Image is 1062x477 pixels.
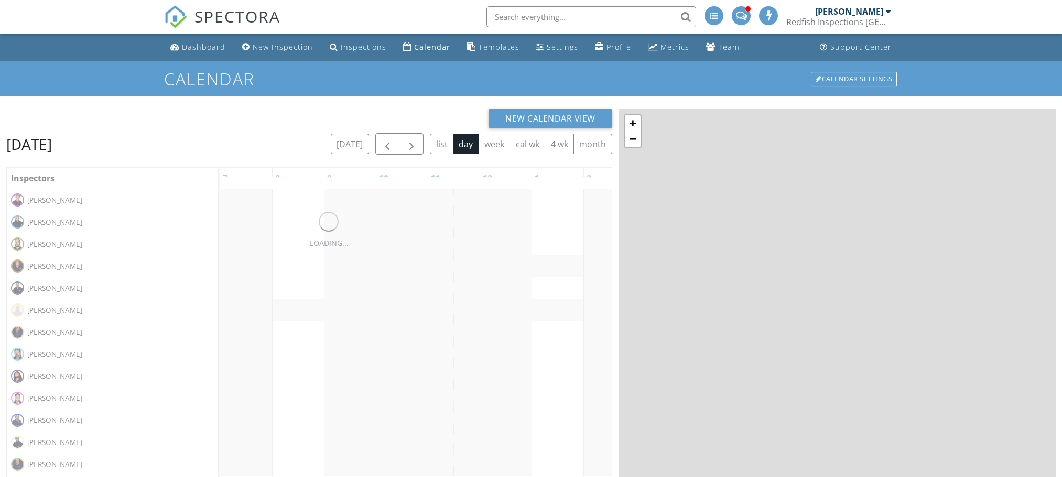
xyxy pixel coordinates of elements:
[810,71,898,88] a: Calendar Settings
[463,38,524,57] a: Templates
[399,38,454,57] a: Calendar
[479,42,519,52] div: Templates
[194,5,280,27] span: SPECTORA
[341,42,386,52] div: Inspections
[164,70,898,88] h1: Calendar
[11,303,24,317] img: default-user-f0147aede5fd5fa78ca7ade42f37bd4542148d508eef1c3d3ea960f66861d68b.jpg
[273,170,296,187] a: 8am
[591,38,635,57] a: Company Profile
[11,259,24,273] img: dsc_1500a_bill_medium.jpg
[584,170,608,187] a: 2pm
[25,415,84,426] span: [PERSON_NAME]
[532,170,556,187] a: 1pm
[25,371,84,382] span: [PERSON_NAME]
[399,133,424,155] button: Next day
[644,38,693,57] a: Metrics
[25,283,84,294] span: [PERSON_NAME]
[331,134,369,154] button: [DATE]
[25,217,84,227] span: [PERSON_NAME]
[25,349,84,360] span: [PERSON_NAME]
[816,38,896,57] a: Support Center
[815,6,883,17] div: [PERSON_NAME]
[718,42,740,52] div: Team
[573,134,612,154] button: month
[11,193,24,207] img: dsc_2707a_keithjeanes_medium.jpg
[532,38,582,57] a: Settings
[25,327,84,338] span: [PERSON_NAME]
[430,134,453,154] button: list
[11,215,24,229] img: dsc_4207a_stevenwichkoski_xl.jpg
[25,261,84,272] span: [PERSON_NAME]
[545,134,574,154] button: 4 wk
[11,392,24,405] img: photo.jpg
[11,172,55,184] span: Inspectors
[479,134,511,154] button: week
[309,237,349,249] div: LOADING...
[702,38,744,57] a: Team
[414,42,450,52] div: Calendar
[480,170,508,187] a: 12pm
[25,239,84,250] span: [PERSON_NAME]
[489,109,612,128] button: New Calendar View
[625,131,641,147] a: Zoom out
[428,170,457,187] a: 11am
[253,42,313,52] div: New Inspection
[811,72,897,86] div: Calendar Settings
[786,17,891,27] div: Redfish Inspections Houston
[375,133,400,155] button: Previous day
[11,436,24,449] img: dsc_4189a_michaelfunches_medium.jpg
[11,326,24,339] img: dsc_1512a_trey_medium.jpg
[25,195,84,205] span: [PERSON_NAME]
[164,14,280,36] a: SPECTORA
[11,458,24,471] img: dsc_1493a_gary_medium.jpg
[11,370,24,383] img: ruben_photo.jpg
[182,42,225,52] div: Dashboard
[11,414,24,427] img: dsc_4223a_robertramirez_medium.jpg
[25,305,84,316] span: [PERSON_NAME]
[606,42,631,52] div: Profile
[25,459,84,470] span: [PERSON_NAME]
[25,437,84,448] span: [PERSON_NAME]
[376,170,405,187] a: 10am
[547,42,578,52] div: Settings
[660,42,689,52] div: Metrics
[11,348,24,361] img: steves_photo_3.jpg
[830,42,892,52] div: Support Center
[164,5,187,28] img: The Best Home Inspection Software - Spectora
[486,6,696,27] input: Search everything...
[166,38,230,57] a: Dashboard
[6,134,52,155] h2: [DATE]
[326,38,391,57] a: Inspections
[324,170,348,187] a: 9am
[510,134,545,154] button: cal wk
[238,38,317,57] a: New Inspection
[625,115,641,131] a: Zoom in
[25,393,84,404] span: [PERSON_NAME]
[11,237,24,251] img: james_photo.jpg
[11,281,24,295] img: jcs_4180a_richardlewis_medium.jpg
[453,134,479,154] button: day
[220,170,244,187] a: 7am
